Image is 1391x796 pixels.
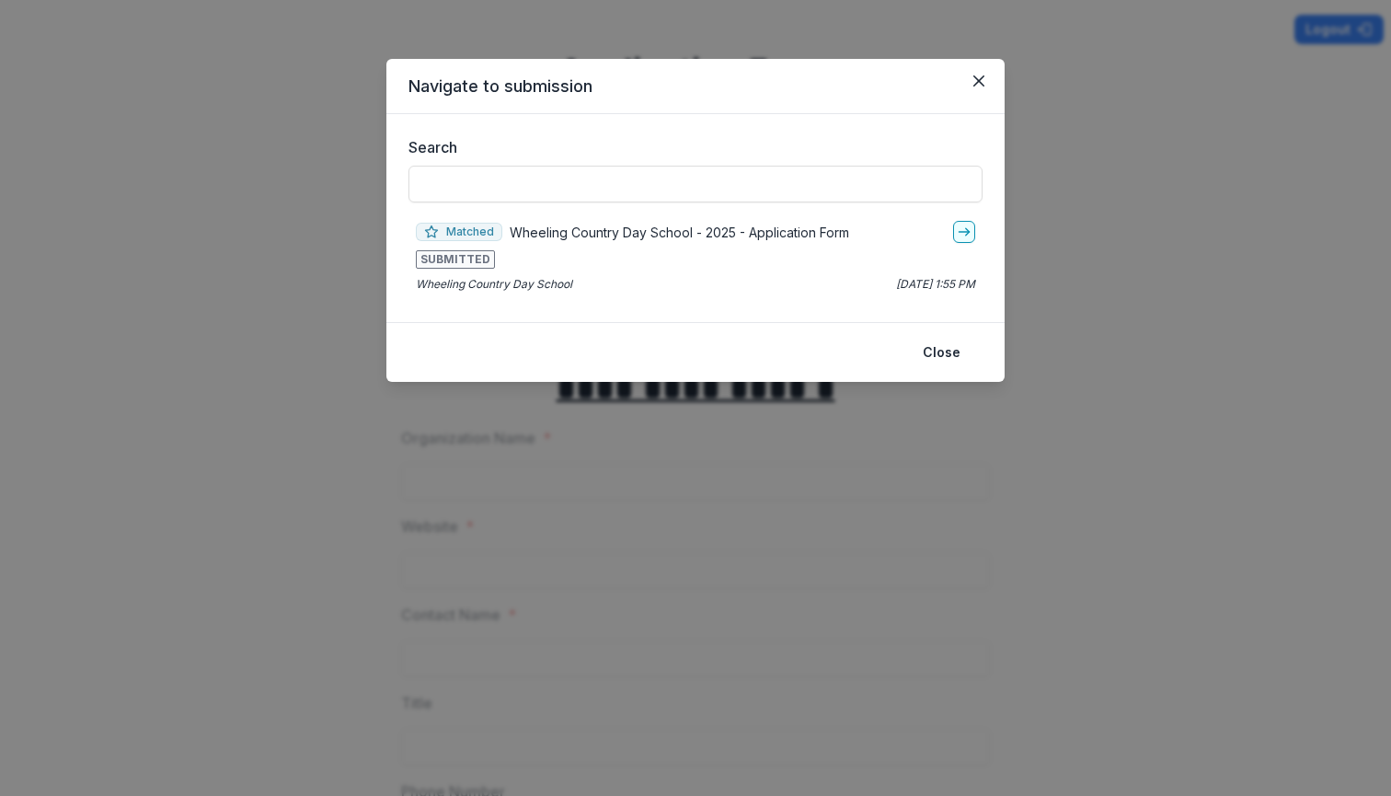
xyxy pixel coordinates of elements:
span: Matched [416,223,502,241]
p: [DATE] 1:55 PM [896,276,975,293]
p: Wheeling Country Day School [416,276,572,293]
button: Close [964,66,994,96]
p: Wheeling Country Day School - 2025 - Application Form [510,223,849,242]
span: SUBMITTED [416,250,495,269]
label: Search [408,136,971,158]
a: go-to [953,221,975,243]
button: Close [912,338,971,367]
header: Navigate to submission [386,59,1005,114]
